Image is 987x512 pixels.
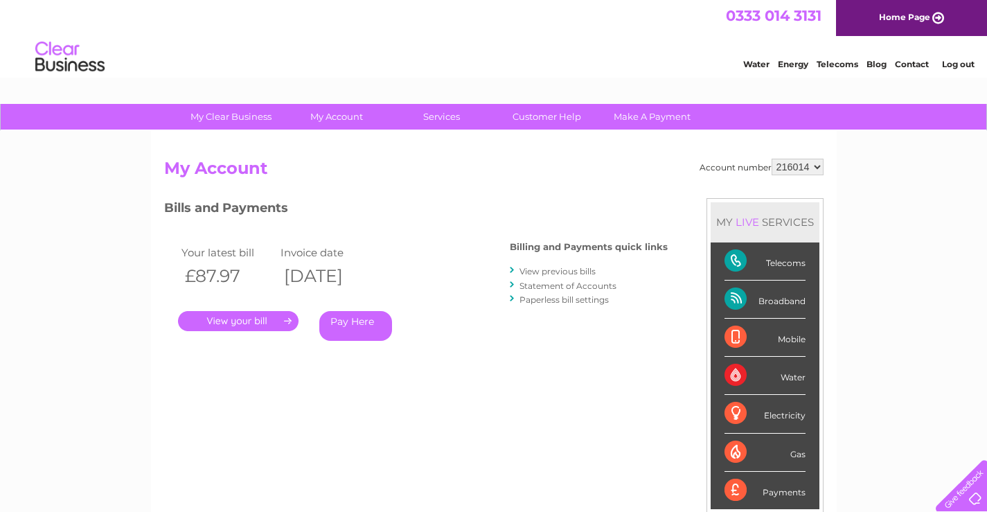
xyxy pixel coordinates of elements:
a: Blog [866,59,887,69]
img: logo.png [35,36,105,78]
a: Water [743,59,770,69]
a: View previous bills [519,266,596,276]
h3: Bills and Payments [164,198,668,222]
div: MY SERVICES [711,202,819,242]
th: £87.97 [178,262,278,290]
a: Energy [778,59,808,69]
a: 0333 014 3131 [726,7,821,24]
a: My Clear Business [174,104,288,130]
a: Paperless bill settings [519,294,609,305]
div: Clear Business is a trading name of Verastar Limited (registered in [GEOGRAPHIC_DATA] No. 3667643... [167,8,821,67]
a: My Account [279,104,393,130]
div: Gas [724,434,806,472]
div: LIVE [733,215,762,229]
a: . [178,311,299,331]
div: Broadband [724,281,806,319]
a: Telecoms [817,59,858,69]
div: Telecoms [724,242,806,281]
div: Account number [700,159,824,175]
h2: My Account [164,159,824,185]
a: Contact [895,59,929,69]
a: Make A Payment [595,104,709,130]
a: Services [384,104,499,130]
td: Your latest bill [178,243,278,262]
td: Invoice date [277,243,377,262]
div: Payments [724,472,806,509]
div: Mobile [724,319,806,357]
div: Electricity [724,395,806,433]
th: [DATE] [277,262,377,290]
h4: Billing and Payments quick links [510,242,668,252]
a: Customer Help [490,104,604,130]
a: Statement of Accounts [519,281,616,291]
a: Pay Here [319,311,392,341]
div: Water [724,357,806,395]
a: Log out [942,59,975,69]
